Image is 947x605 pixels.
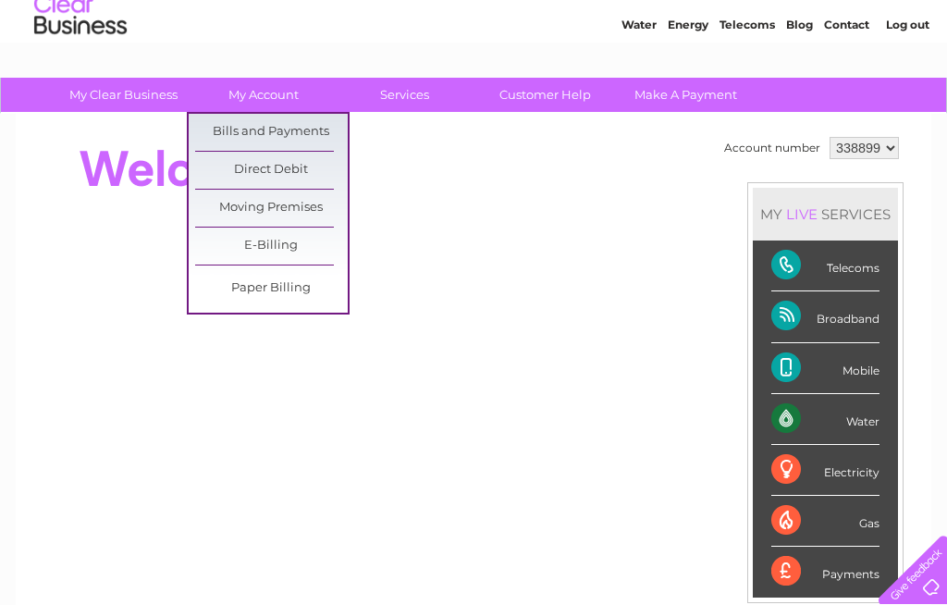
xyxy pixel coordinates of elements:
a: Paper Billing [195,270,348,307]
a: Contact [824,79,869,93]
a: Log out [886,79,929,93]
div: Gas [771,496,879,547]
img: logo.png [33,48,128,105]
div: MY SERVICES [753,188,898,241]
div: LIVE [782,205,821,223]
a: Telecoms [719,79,775,93]
a: Blog [786,79,813,93]
a: E-Billing [195,228,348,265]
a: 0333 014 3131 [598,9,726,32]
a: Customer Help [469,78,621,112]
div: Telecoms [771,241,879,291]
a: Moving Premises [195,190,348,227]
td: Account number [719,132,825,164]
a: My Account [188,78,340,112]
a: Services [328,78,481,112]
a: Make A Payment [609,78,762,112]
a: Energy [668,79,708,93]
div: Water [771,394,879,445]
div: Clear Business is a trading name of Verastar Limited (registered in [GEOGRAPHIC_DATA] No. 3667643... [38,10,912,90]
a: Water [621,79,657,93]
a: Bills and Payments [195,114,348,151]
div: Mobile [771,343,879,394]
div: Broadband [771,291,879,342]
a: Direct Debit [195,152,348,189]
div: Electricity [771,445,879,496]
a: My Clear Business [47,78,200,112]
div: Payments [771,547,879,597]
